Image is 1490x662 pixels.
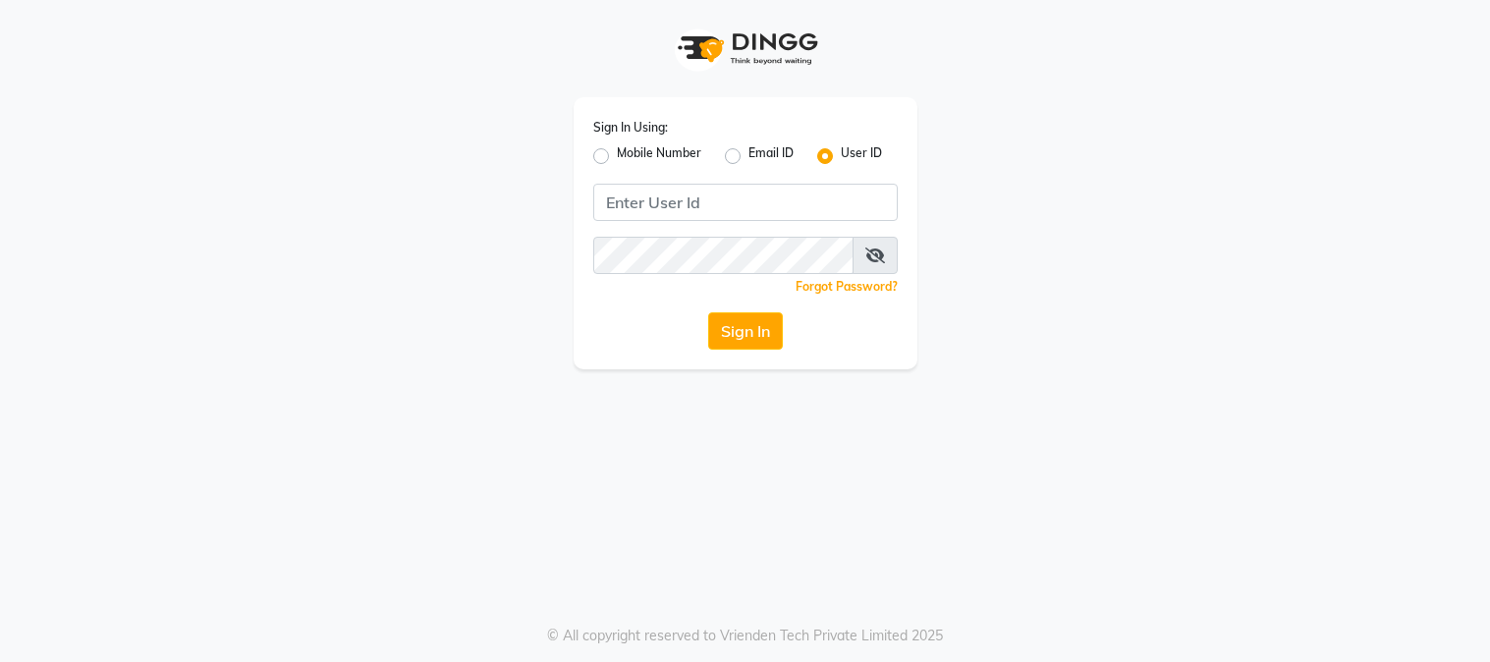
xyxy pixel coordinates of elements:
input: Username [593,184,898,221]
button: Sign In [708,312,783,350]
label: Sign In Using: [593,119,668,137]
a: Forgot Password? [796,279,898,294]
input: Username [593,237,854,274]
label: Mobile Number [617,144,701,168]
img: logo1.svg [667,20,824,78]
label: Email ID [748,144,794,168]
label: User ID [841,144,882,168]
